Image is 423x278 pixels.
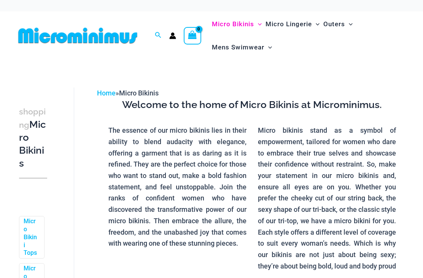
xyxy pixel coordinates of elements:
[24,218,38,257] a: Micro Bikini Tops
[345,14,353,34] span: Menu Toggle
[321,13,355,36] a: OutersMenu ToggleMenu Toggle
[19,105,47,170] h3: Micro Bikinis
[119,89,159,97] span: Micro Bikinis
[210,36,274,59] a: Mens SwimwearMenu ToggleMenu Toggle
[254,14,262,34] span: Menu Toggle
[15,27,140,44] img: MM SHOP LOGO FLAT
[312,14,320,34] span: Menu Toggle
[97,89,116,97] a: Home
[19,107,46,130] span: shopping
[209,11,408,60] nav: Site Navigation
[264,38,272,57] span: Menu Toggle
[169,32,176,39] a: Account icon link
[103,98,402,111] h3: Welcome to the home of Micro Bikinis at Microminimus.
[323,14,345,34] span: Outers
[210,13,264,36] a: Micro BikinisMenu ToggleMenu Toggle
[184,27,201,44] a: View Shopping Cart, empty
[212,14,254,34] span: Micro Bikinis
[258,125,396,272] p: Micro bikinis stand as a symbol of empowerment, tailored for women who dare to embrace their true...
[212,38,264,57] span: Mens Swimwear
[266,14,312,34] span: Micro Lingerie
[108,125,246,249] p: The essence of our micro bikinis lies in their ability to blend audacity with elegance, offering ...
[264,13,321,36] a: Micro LingerieMenu ToggleMenu Toggle
[155,31,162,40] a: Search icon link
[97,89,159,97] span: »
